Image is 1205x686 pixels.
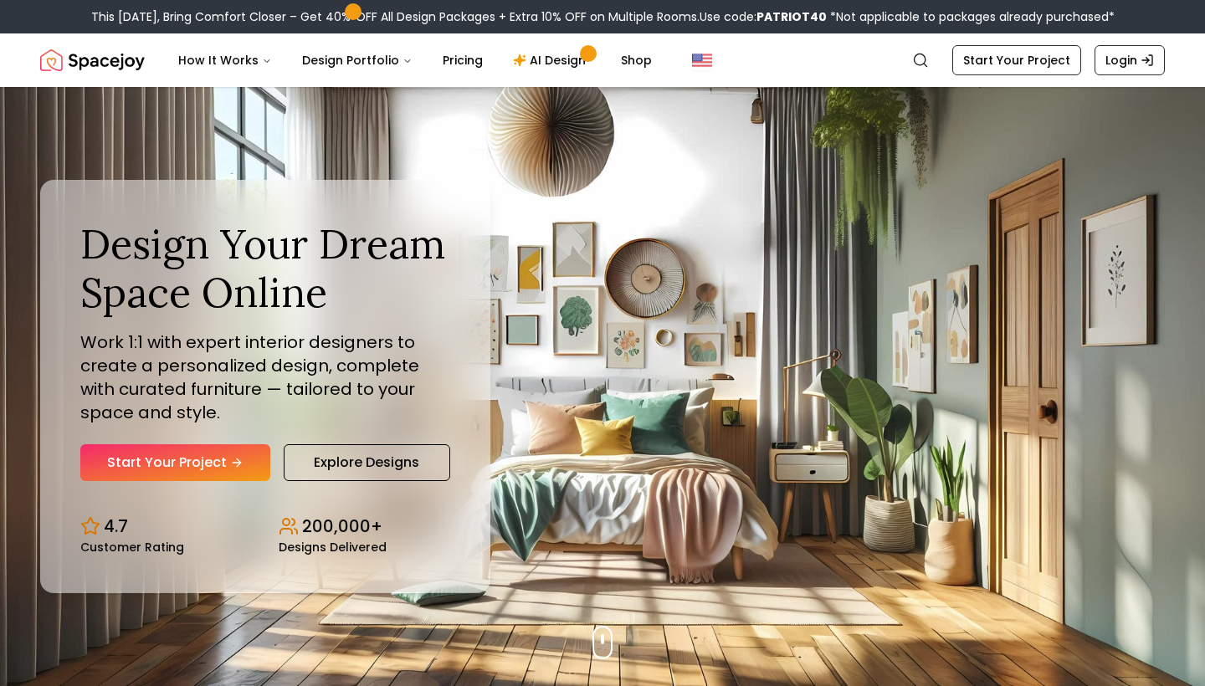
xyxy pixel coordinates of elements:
a: Shop [608,44,665,77]
nav: Main [165,44,665,77]
a: Explore Designs [284,444,450,481]
img: United States [692,50,712,70]
b: PATRIOT40 [756,8,827,25]
a: Pricing [429,44,496,77]
p: 4.7 [104,514,128,538]
a: Start Your Project [80,444,270,481]
a: Start Your Project [952,45,1081,75]
a: Spacejoy [40,44,145,77]
h1: Design Your Dream Space Online [80,220,450,316]
p: 200,000+ [302,514,382,538]
small: Customer Rating [80,541,184,553]
nav: Global [40,33,1165,87]
button: How It Works [165,44,285,77]
a: Login [1095,45,1165,75]
div: Design stats [80,501,450,553]
div: This [DATE], Bring Comfort Closer – Get 40% OFF All Design Packages + Extra 10% OFF on Multiple R... [91,8,1115,25]
span: *Not applicable to packages already purchased* [827,8,1115,25]
button: Design Portfolio [289,44,426,77]
a: AI Design [500,44,604,77]
span: Use code: [700,8,827,25]
img: Spacejoy Logo [40,44,145,77]
small: Designs Delivered [279,541,387,553]
p: Work 1:1 with expert interior designers to create a personalized design, complete with curated fu... [80,330,450,424]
